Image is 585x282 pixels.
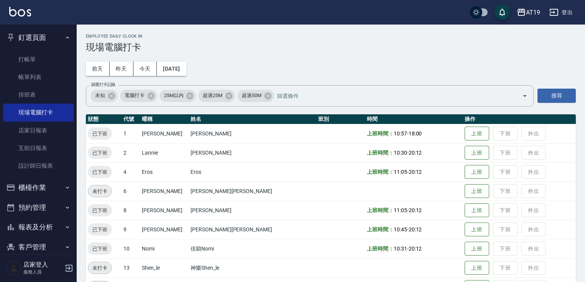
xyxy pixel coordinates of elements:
[189,220,316,239] td: [PERSON_NAME][PERSON_NAME]
[526,8,540,17] div: AT19
[140,181,189,201] td: [PERSON_NAME]
[140,258,189,277] td: Shen_le
[122,258,140,277] td: 13
[367,150,394,156] b: 上班時間：
[546,5,576,20] button: 登出
[88,264,112,272] span: 未打卡
[189,162,316,181] td: Eros
[465,146,489,160] button: 上班
[6,261,21,276] img: Person
[122,220,140,239] td: 9
[365,201,463,220] td: -
[409,150,422,156] span: 20:12
[3,237,74,257] button: 客戶管理
[91,82,115,87] label: 篩選打卡記錄
[465,261,489,275] button: 上班
[367,130,394,137] b: 上班時間：
[3,198,74,218] button: 預約管理
[394,169,407,175] span: 11:05
[86,42,576,53] h3: 現場電腦打卡
[3,86,74,104] a: 排班表
[88,149,112,157] span: 已下班
[88,245,112,253] span: 已下班
[140,162,189,181] td: Eros
[495,5,510,20] button: save
[537,89,576,103] button: 搜尋
[140,220,189,239] td: [PERSON_NAME]
[463,114,576,124] th: 操作
[122,143,140,162] td: 2
[316,114,365,124] th: 班別
[394,246,407,252] span: 10:31
[394,150,407,156] span: 10:30
[275,89,509,102] input: 篩選條件
[90,92,110,99] span: 未知
[409,130,422,137] span: 18:00
[23,269,62,275] p: 服務人員
[465,127,489,141] button: 上班
[394,226,407,233] span: 10:45
[140,239,189,258] td: Nomi
[465,223,489,237] button: 上班
[86,114,122,124] th: 狀態
[189,124,316,143] td: [PERSON_NAME]
[122,162,140,181] td: 4
[122,181,140,201] td: 6
[365,124,463,143] td: -
[3,217,74,237] button: 報表及分析
[3,122,74,139] a: 店家日報表
[198,90,235,102] div: 超過25M
[189,114,316,124] th: 姓名
[140,201,189,220] td: [PERSON_NAME]
[394,207,407,213] span: 11:05
[189,181,316,201] td: [PERSON_NAME][PERSON_NAME]
[465,242,489,256] button: 上班
[157,62,186,76] button: [DATE]
[189,258,316,277] td: 神樂Shen_le
[409,207,422,213] span: 20:12
[409,226,422,233] span: 20:12
[140,143,189,162] td: Lannie
[86,62,110,76] button: 前天
[120,90,157,102] div: 電腦打卡
[122,239,140,258] td: 10
[23,261,62,269] h5: 店家登入
[3,157,74,175] a: 設計師日報表
[3,51,74,68] a: 打帳單
[86,34,576,39] h2: Employee Daily Clock In
[3,68,74,86] a: 帳單列表
[90,90,118,102] div: 未知
[189,143,316,162] td: [PERSON_NAME]
[140,124,189,143] td: [PERSON_NAME]
[3,139,74,157] a: 互助日報表
[88,206,112,214] span: 已下班
[519,90,531,102] button: Open
[367,207,394,213] b: 上班時間：
[3,28,74,48] button: 釘選頁面
[122,124,140,143] td: 1
[367,169,394,175] b: 上班時間：
[3,104,74,121] a: 現場電腦打卡
[465,165,489,179] button: 上班
[122,201,140,220] td: 8
[3,178,74,198] button: 櫃檯作業
[365,220,463,239] td: -
[198,92,227,99] span: 超過25M
[365,143,463,162] td: -
[122,114,140,124] th: 代號
[465,203,489,218] button: 上班
[189,201,316,220] td: [PERSON_NAME]
[133,62,157,76] button: 今天
[465,184,489,198] button: 上班
[159,90,196,102] div: 25M以內
[88,168,112,176] span: 已下班
[88,226,112,234] span: 已下班
[88,187,112,195] span: 未打卡
[189,239,316,258] td: 佳穎Nomi
[409,246,422,252] span: 20:12
[365,239,463,258] td: -
[110,62,133,76] button: 昨天
[365,114,463,124] th: 時間
[367,226,394,233] b: 上班時間：
[514,5,543,20] button: AT19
